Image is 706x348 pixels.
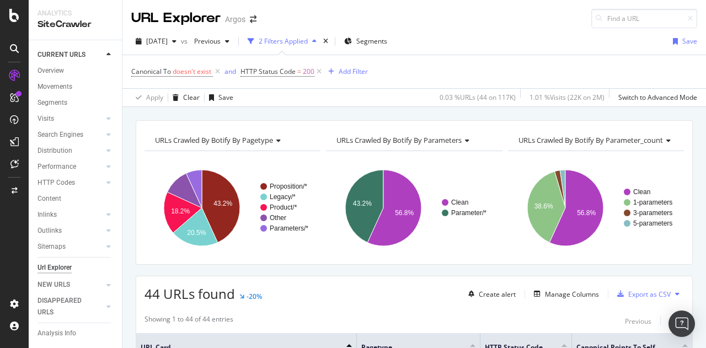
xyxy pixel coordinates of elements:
[633,188,650,196] text: Clean
[297,67,301,76] span: =
[187,229,206,237] text: 20.5%
[225,14,245,25] div: Argos
[243,33,321,50] button: 2 Filters Applied
[155,135,273,145] span: URLs Crawled By Botify By pagetype
[38,193,114,205] a: Content
[205,89,233,106] button: Save
[614,89,697,106] button: Switch to Advanced Mode
[38,49,85,61] div: CURRENT URLS
[38,241,103,253] a: Sitemaps
[171,207,190,215] text: 18.2%
[633,199,672,206] text: 1-parameters
[38,97,114,109] a: Segments
[38,81,72,93] div: Movements
[270,183,307,190] text: Proposition/*
[464,285,516,303] button: Create alert
[668,33,697,50] button: Save
[38,262,72,274] div: Url Explorer
[153,131,311,149] h4: URLs Crawled By Botify By pagetype
[682,36,697,46] div: Save
[668,310,695,337] div: Open Intercom Messenger
[451,199,468,206] text: Clean
[395,209,414,217] text: 56.8%
[545,290,599,299] div: Manage Columns
[38,81,114,93] a: Movements
[247,292,262,301] div: -20%
[38,18,113,31] div: SiteCrawler
[534,202,553,210] text: 38.6%
[38,145,72,157] div: Distribution
[326,160,499,256] svg: A chart.
[529,93,605,102] div: 1.01 % Visits ( 22K on 2M )
[479,290,516,299] div: Create alert
[145,160,318,256] svg: A chart.
[213,200,232,207] text: 43.2%
[38,65,114,77] a: Overview
[224,66,236,77] button: and
[38,193,61,205] div: Content
[190,33,234,50] button: Previous
[440,93,516,102] div: 0.03 % URLs ( 44 on 117K )
[270,224,308,232] text: Parameters/*
[181,36,190,46] span: vs
[633,209,672,217] text: 3-parameters
[336,135,462,145] span: URLs Crawled By Botify By parameters
[145,285,235,303] span: 44 URLs found
[146,93,163,102] div: Apply
[38,65,64,77] div: Overview
[324,65,368,78] button: Add Filter
[353,200,372,207] text: 43.2%
[38,177,75,189] div: HTTP Codes
[168,89,200,106] button: Clear
[270,204,297,211] text: Product/*
[38,177,103,189] a: HTTP Codes
[38,328,114,339] a: Analysis Info
[518,135,663,145] span: URLs Crawled By Botify By parameter_count
[250,15,256,23] div: arrow-right-arrow-left
[38,262,114,274] a: Url Explorer
[38,295,103,318] a: DISAPPEARED URLS
[38,9,113,18] div: Analytics
[508,160,681,256] svg: A chart.
[190,36,221,46] span: Previous
[321,36,330,47] div: times
[625,314,651,328] button: Previous
[173,67,211,76] span: doesn't exist
[628,290,671,299] div: Export as CSV
[131,33,181,50] button: [DATE]
[340,33,392,50] button: Segments
[451,209,486,217] text: Parameter/*
[38,113,54,125] div: Visits
[577,209,596,217] text: 56.8%
[38,328,76,339] div: Analysis Info
[613,285,671,303] button: Export as CSV
[38,209,103,221] a: Inlinks
[270,193,296,201] text: Legacy/*
[38,295,93,318] div: DISAPPEARED URLS
[38,209,57,221] div: Inlinks
[270,214,286,222] text: Other
[38,49,103,61] a: CURRENT URLS
[38,161,103,173] a: Performance
[38,129,103,141] a: Search Engines
[339,67,368,76] div: Add Filter
[146,36,168,46] span: 2025 Sep. 10th
[38,161,76,173] div: Performance
[131,9,221,28] div: URL Explorer
[131,67,171,76] span: Canonical To
[259,36,308,46] div: 2 Filters Applied
[356,36,387,46] span: Segments
[183,93,200,102] div: Clear
[38,241,66,253] div: Sitemaps
[618,93,697,102] div: Switch to Advanced Mode
[224,67,236,76] div: and
[218,93,233,102] div: Save
[591,9,697,28] input: Find a URL
[38,225,103,237] a: Outlinks
[625,317,651,326] div: Previous
[38,97,67,109] div: Segments
[131,89,163,106] button: Apply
